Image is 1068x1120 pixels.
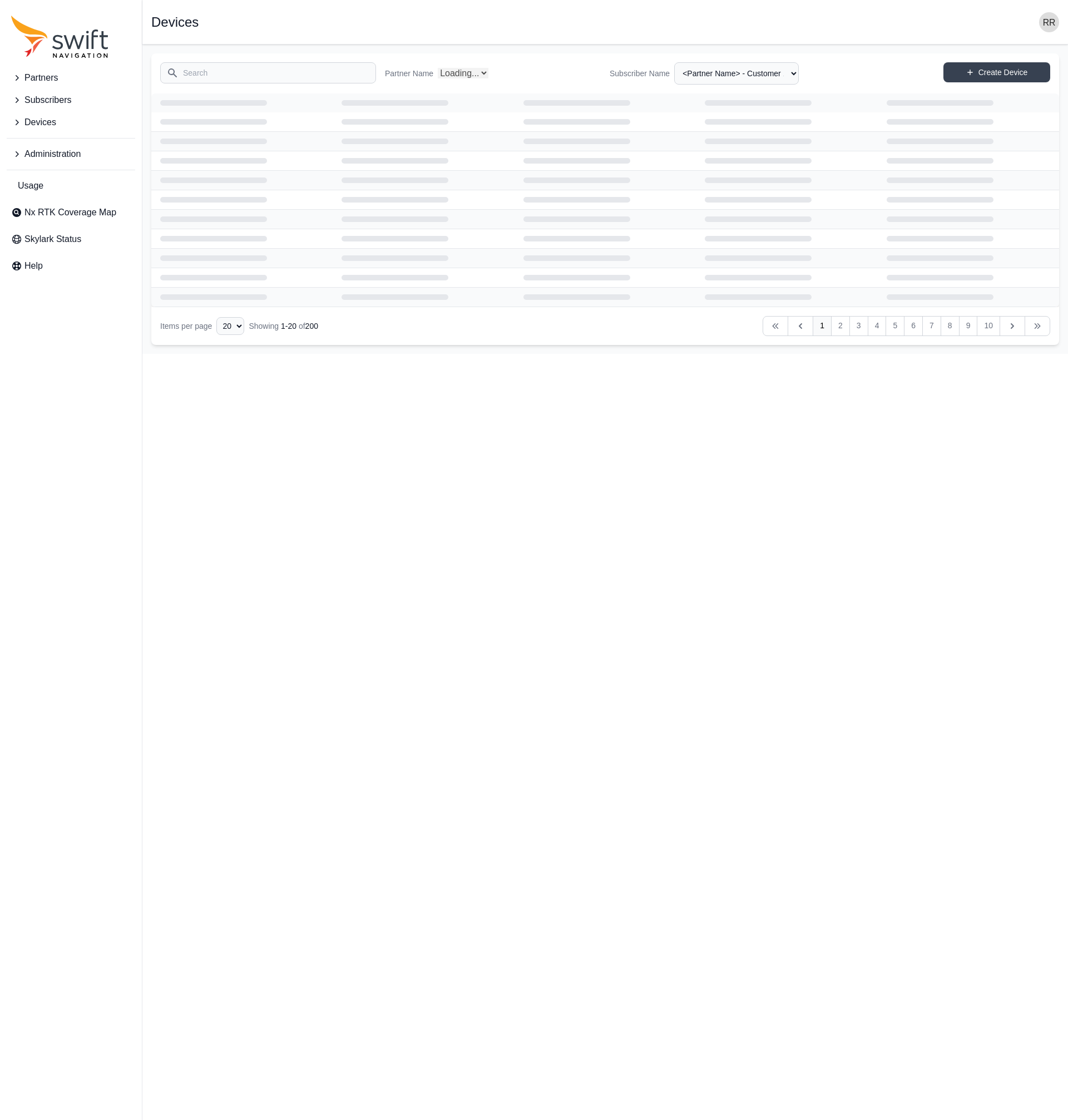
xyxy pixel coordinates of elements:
a: 7 [922,316,941,336]
a: Nx RTK Coverage Map [7,201,135,224]
a: 1 [813,316,832,336]
span: Nx RTK Coverage Map [24,206,116,219]
a: Help [7,255,135,277]
a: 2 [831,316,850,336]
button: Subscribers [7,89,135,111]
button: Devices [7,111,135,134]
span: Items per page [160,322,212,330]
span: Partners [24,71,58,85]
select: Display Limit [216,317,244,335]
a: 9 [959,316,978,336]
label: Partner Name [385,68,433,79]
span: Administration [24,147,81,161]
img: user photo [1039,12,1059,32]
span: Help [24,259,43,273]
span: Skylark Status [24,233,81,246]
span: 200 [305,322,318,330]
button: Partners [7,67,135,89]
nav: Table navigation [151,307,1059,345]
a: 5 [886,316,904,336]
a: 3 [849,316,868,336]
label: Subscriber Name [610,68,670,79]
select: Subscriber [674,62,799,85]
div: Showing of [249,320,318,332]
span: Devices [24,116,56,129]
a: 4 [868,316,887,336]
span: Subscribers [24,93,71,107]
h1: Devices [151,16,199,29]
input: Search [160,62,376,83]
a: 10 [977,316,1000,336]
a: 8 [941,316,960,336]
a: 6 [904,316,923,336]
span: Usage [18,179,43,193]
button: Administration [7,143,135,165]
a: Usage [7,175,135,197]
a: Create Device [943,62,1050,82]
span: 1 - 20 [281,322,296,330]
a: Skylark Status [7,228,135,250]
